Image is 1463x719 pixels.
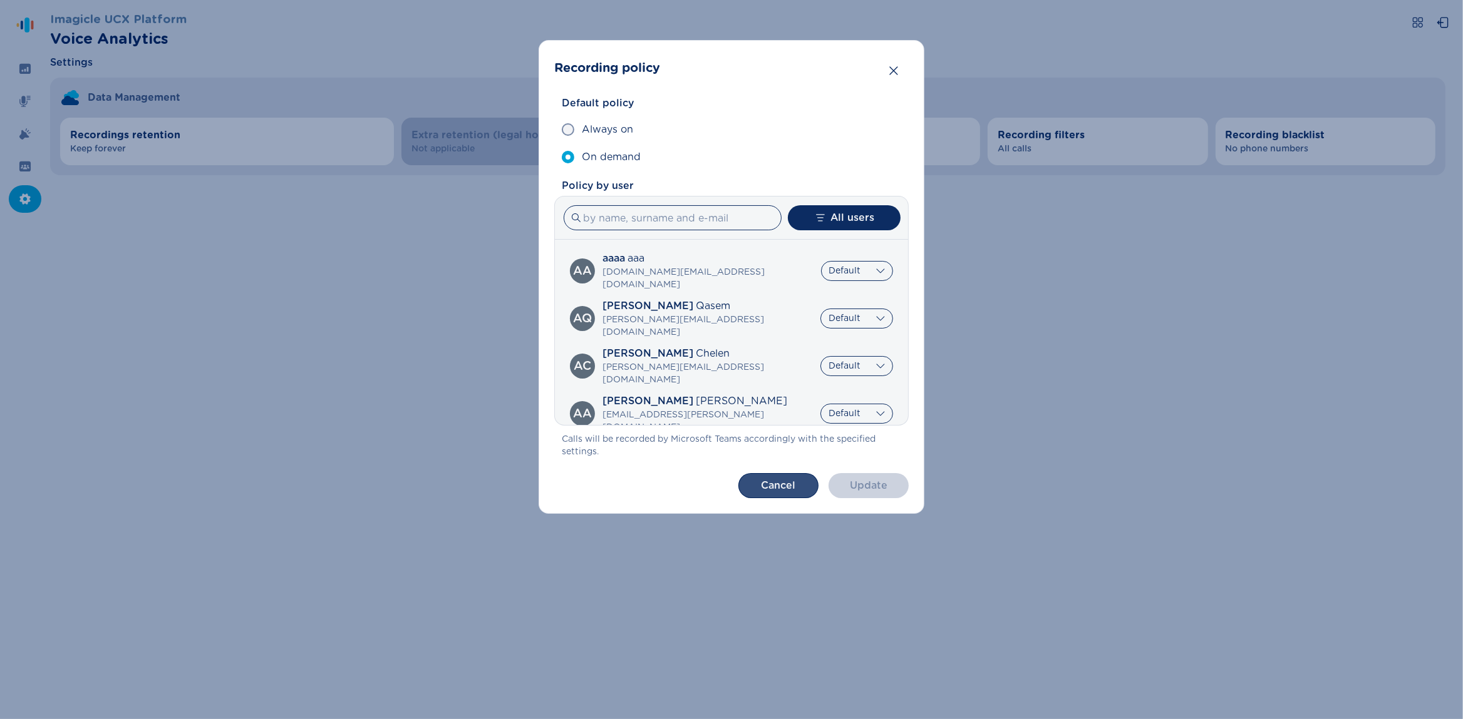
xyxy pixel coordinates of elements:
button: All users [788,205,901,230]
header: Recording policy [554,56,909,81]
span: [PERSON_NAME][EMAIL_ADDRESS][DOMAIN_NAME] [602,314,815,339]
span: [EMAIL_ADDRESS][PERSON_NAME][DOMAIN_NAME] [602,409,815,434]
span: Chelen [696,346,730,361]
span: [PERSON_NAME] [696,394,787,409]
div: Ahmad Alkhalili [573,408,592,420]
span: [PERSON_NAME] [602,298,693,314]
span: Policy by user [562,178,909,193]
span: On demand [582,150,641,165]
button: Update [829,473,909,498]
span: Always on [582,122,633,137]
span: Qasem [696,298,730,314]
div: aaaa aaa [573,265,592,277]
span: Calls will be recorded by Microsoft Teams accordingly with the specified settings. [562,433,909,458]
button: Close [881,58,906,83]
input: by name, surname and e-mail [564,205,782,230]
span: [PERSON_NAME] [602,346,693,361]
button: Cancel [738,473,819,498]
span: [PERSON_NAME][EMAIL_ADDRESS][DOMAIN_NAME] [602,361,815,386]
span: [DOMAIN_NAME][EMAIL_ADDRESS][DOMAIN_NAME] [602,266,816,291]
div: Abdullah Qasem [573,313,592,325]
span: aaaa [602,251,625,266]
span: Default policy [562,96,634,111]
span: [PERSON_NAME] [602,394,693,409]
div: Adrian Chelen [574,360,591,372]
span: aaa [628,251,644,266]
